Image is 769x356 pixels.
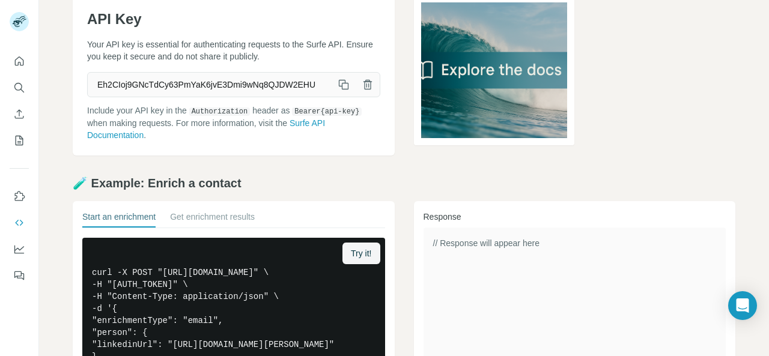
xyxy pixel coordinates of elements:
[10,103,29,125] button: Enrich CSV
[10,265,29,286] button: Feedback
[87,10,380,29] h1: API Key
[424,211,726,223] h3: Response
[88,74,332,95] span: Eh2CIoj9GNcTdCy63PmYaK6jvE3Dmi9wNq8QJDW2EHU
[82,211,156,228] button: Start an enrichment
[87,104,380,141] p: Include your API key in the header as when making requests. For more information, visit the .
[433,238,540,248] span: // Response will appear here
[292,107,362,116] code: Bearer {api-key}
[10,77,29,98] button: Search
[10,186,29,207] button: Use Surfe on LinkedIn
[87,38,380,62] p: Your API key is essential for authenticating requests to the Surfe API. Ensure you keep it secure...
[342,243,380,264] button: Try it!
[351,247,371,259] span: Try it!
[189,107,251,116] code: Authorization
[10,238,29,260] button: Dashboard
[10,130,29,151] button: My lists
[10,212,29,234] button: Use Surfe API
[73,175,735,192] h2: 🧪 Example: Enrich a contact
[10,50,29,72] button: Quick start
[728,291,757,320] div: Open Intercom Messenger
[170,211,255,228] button: Get enrichment results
